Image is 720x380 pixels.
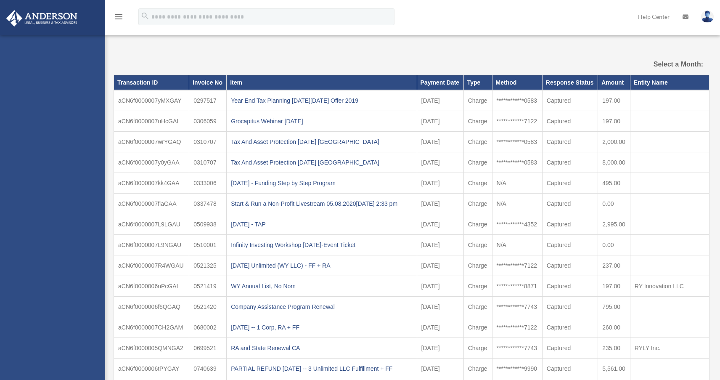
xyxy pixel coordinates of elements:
[189,255,227,276] td: 0521325
[114,12,124,22] i: menu
[598,111,630,131] td: 197.00
[114,255,189,276] td: aCN6f0000007R4WGAU
[598,131,630,152] td: 2,000.00
[231,301,412,313] div: Company Assistance Program Renewal
[231,157,412,168] div: Tax And Asset Protection [DATE] [GEOGRAPHIC_DATA]
[114,131,189,152] td: aCN6f0000007wrYGAQ
[114,276,189,296] td: aCN6f0000006nPcGAI
[4,10,80,27] img: Anderson Advisors Platinum Portal
[231,95,412,106] div: Year End Tax Planning [DATE][DATE] Offer 2019
[417,111,463,131] td: [DATE]
[542,173,598,193] td: Captured
[463,255,492,276] td: Charge
[463,214,492,234] td: Charge
[231,177,412,189] div: [DATE] - Funding Step by Step Program
[630,75,709,90] th: Entity Name
[542,90,598,111] td: Captured
[227,75,417,90] th: Item
[417,255,463,276] td: [DATE]
[114,317,189,337] td: aCN6f0000007CH2GAM
[417,152,463,173] td: [DATE]
[463,317,492,337] td: Charge
[598,276,630,296] td: 197.00
[114,337,189,358] td: aCN6f0000005QMNGA2
[542,111,598,131] td: Captured
[189,296,227,317] td: 0521420
[417,276,463,296] td: [DATE]
[598,296,630,317] td: 795.00
[542,75,598,90] th: Response Status
[140,11,150,21] i: search
[114,111,189,131] td: aCN6f0000007uHcGAI
[417,317,463,337] td: [DATE]
[701,11,714,23] img: User Pic
[189,337,227,358] td: 0699521
[189,358,227,379] td: 0740639
[231,115,412,127] div: Grocapitus Webinar [DATE]
[417,75,463,90] th: Payment Date
[114,152,189,173] td: aCN6f0000007y0yGAA
[189,75,227,90] th: Invoice No
[463,337,492,358] td: Charge
[630,276,709,296] td: RY Innovation LLC
[598,193,630,214] td: 0.00
[189,173,227,193] td: 0333006
[189,234,227,255] td: 0510001
[542,317,598,337] td: Captured
[231,260,412,271] div: [DATE] Unlimited (WY LLC) - FF + RA
[417,173,463,193] td: [DATE]
[231,342,412,354] div: RA and State Renewal CA
[231,322,412,333] div: [DATE] -- 1 Corp, RA + FF
[598,255,630,276] td: 237.00
[463,234,492,255] td: Charge
[114,214,189,234] td: aCN6f0000007L9LGAU
[598,75,630,90] th: Amount
[598,234,630,255] td: 0.00
[463,173,492,193] td: Charge
[231,198,412,210] div: Start & Run a Non-Profit Livestream 05.08.2020[DATE] 2:33 pm
[598,317,630,337] td: 260.00
[231,136,412,148] div: Tax And Asset Protection [DATE] [GEOGRAPHIC_DATA]
[492,173,542,193] td: N/A
[598,358,630,379] td: 5,561.00
[189,131,227,152] td: 0310707
[189,214,227,234] td: 0509938
[463,296,492,317] td: Charge
[463,90,492,111] td: Charge
[463,276,492,296] td: Charge
[598,214,630,234] td: 2,995.00
[463,75,492,90] th: Type
[463,131,492,152] td: Charge
[542,214,598,234] td: Captured
[598,337,630,358] td: 235.00
[189,111,227,131] td: 0306059
[417,131,463,152] td: [DATE]
[492,234,542,255] td: N/A
[542,358,598,379] td: Captured
[542,296,598,317] td: Captured
[114,173,189,193] td: aCN6f0000007kk4GAA
[189,276,227,296] td: 0521419
[463,111,492,131] td: Charge
[463,152,492,173] td: Charge
[114,90,189,111] td: aCN6f0000007yMXGAY
[542,152,598,173] td: Captured
[189,193,227,214] td: 0337478
[231,363,412,375] div: PARTIAL REFUND [DATE] -- 3 Unlimited LLC Fulfillment + FF
[114,296,189,317] td: aCN6f0000006f6QGAQ
[463,193,492,214] td: Charge
[463,358,492,379] td: Charge
[542,234,598,255] td: Captured
[598,173,630,193] td: 495.00
[630,337,709,358] td: RYLY Inc.
[189,90,227,111] td: 0297517
[231,280,412,292] div: WY Annual List, No Nom
[492,75,542,90] th: Method
[189,317,227,337] td: 0680002
[542,276,598,296] td: Captured
[542,193,598,214] td: Captured
[598,152,630,173] td: 8,000.00
[114,193,189,214] td: aCN6f0000007flaGAA
[417,337,463,358] td: [DATE]
[542,131,598,152] td: Captured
